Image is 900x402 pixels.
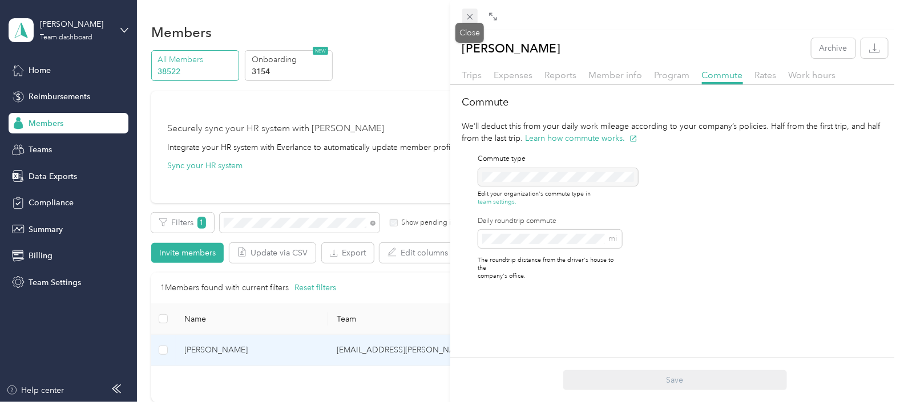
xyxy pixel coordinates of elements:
[462,120,889,144] p: We’ll deduct this from your daily work mileage according to your company’s policies. Half from th...
[462,95,889,110] h2: Commute
[478,154,622,164] p: Commute type
[494,70,533,80] span: Expenses
[478,198,517,206] button: team settings.
[609,234,618,243] span: mi
[455,23,484,43] div: Close
[655,70,690,80] span: Program
[589,70,643,80] span: Member info
[462,70,482,80] span: Trips
[702,70,743,80] span: Commute
[462,38,561,58] p: [PERSON_NAME]
[789,70,836,80] span: Work hours
[478,190,622,206] p: Edit your organization's commute type in
[478,216,622,226] label: Daily roundtrip commute
[526,132,637,144] button: Learn how commute works.
[836,338,900,402] iframe: Everlance-gr Chat Button Frame
[545,70,577,80] span: Reports
[478,256,622,280] p: The roundtrip distance from the driver's house to the company's office.
[755,70,777,80] span: Rates
[812,38,855,58] button: Archive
